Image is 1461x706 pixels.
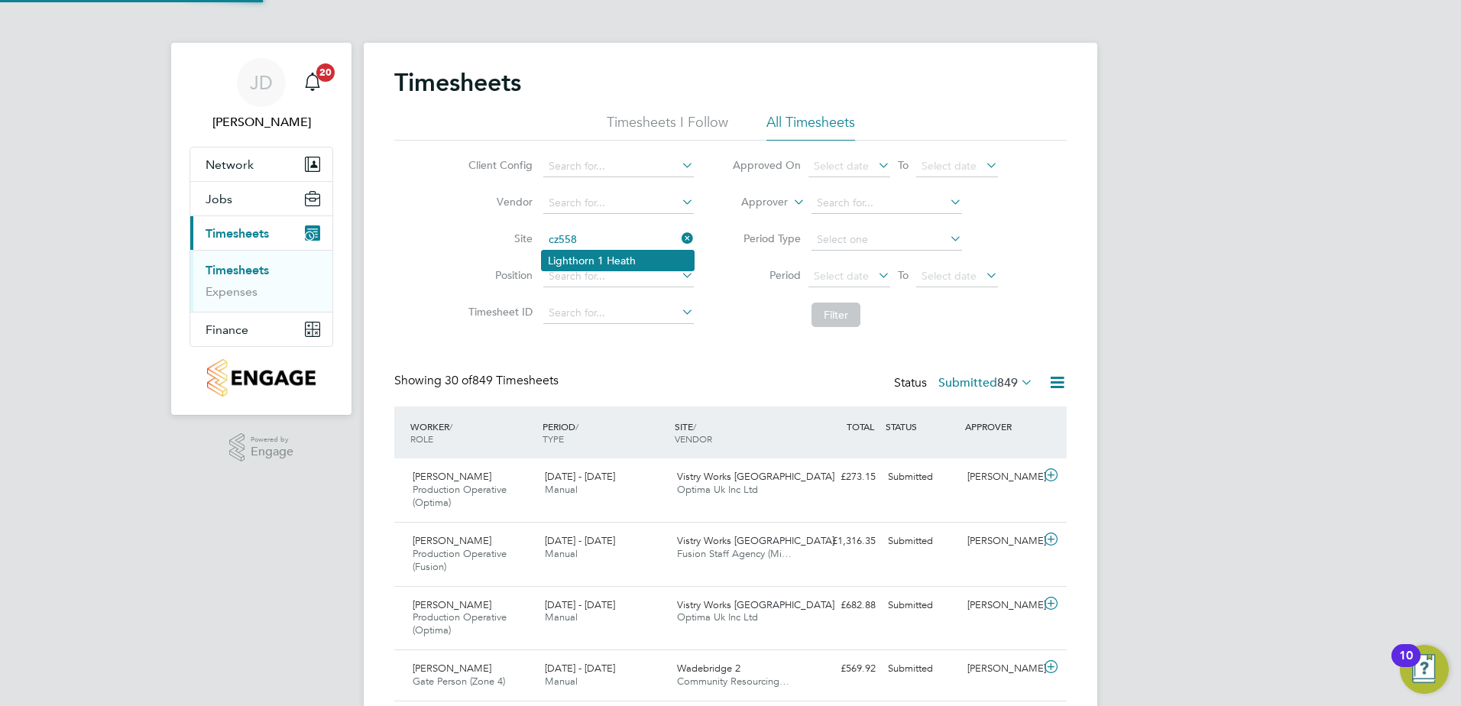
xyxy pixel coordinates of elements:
input: Search for... [811,193,962,214]
div: £273.15 [802,465,882,490]
span: [DATE] - [DATE] [545,662,615,675]
div: Status [894,373,1036,394]
span: To [893,265,913,285]
span: Production Operative (Fusion) [413,547,507,573]
h2: Timesheets [394,67,521,98]
span: Production Operative (Optima) [413,483,507,509]
span: Manual [545,675,578,688]
img: countryside-properties-logo-retina.png [207,359,315,397]
label: Approver [719,195,788,210]
a: Powered byEngage [229,433,294,462]
button: Finance [190,313,332,346]
span: [PERSON_NAME] [413,598,491,611]
span: / [449,420,452,432]
span: [DATE] - [DATE] [545,470,615,483]
div: £569.92 [802,656,882,682]
span: TOTAL [847,420,874,432]
button: Network [190,147,332,181]
span: Gate Person (Zone 4) [413,675,505,688]
nav: Main navigation [171,43,351,415]
span: [DATE] - [DATE] [545,598,615,611]
label: Period Type [732,232,801,245]
div: Showing [394,373,562,389]
span: Jenna Deehan [190,113,333,131]
span: Manual [545,610,578,623]
li: Lighthorn 1 Heath [542,251,694,270]
span: Wadebridge 2 [677,662,740,675]
span: Vistry Works [GEOGRAPHIC_DATA] [677,598,834,611]
div: Submitted [882,593,961,618]
input: Select one [811,229,962,251]
input: Search for... [543,156,694,177]
div: 10 [1399,656,1413,675]
a: Timesheets [206,263,269,277]
span: Optima Uk Inc Ltd [677,483,758,496]
label: Submitted [938,375,1033,390]
button: Timesheets [190,216,332,250]
span: Vistry Works [GEOGRAPHIC_DATA] [677,534,834,547]
a: Go to home page [190,359,333,397]
span: Vistry Works [GEOGRAPHIC_DATA] [677,470,834,483]
span: Select date [922,269,977,283]
button: Open Resource Center, 10 new notifications [1400,645,1449,694]
a: JD[PERSON_NAME] [190,58,333,131]
li: Timesheets I Follow [607,113,728,141]
span: [PERSON_NAME] [413,470,491,483]
button: Filter [811,303,860,327]
input: Search for... [543,193,694,214]
span: Jobs [206,192,232,206]
label: Approved On [732,158,801,172]
div: SITE [671,413,803,452]
span: [PERSON_NAME] [413,534,491,547]
div: Submitted [882,465,961,490]
span: JD [250,73,273,92]
span: Fusion Staff Agency (Mi… [677,547,792,560]
div: STATUS [882,413,961,440]
a: 20 [297,58,328,107]
label: Timesheet ID [464,305,533,319]
span: To [893,155,913,175]
label: Period [732,268,801,282]
a: Expenses [206,284,258,299]
span: 30 of [445,373,472,388]
span: [DATE] - [DATE] [545,534,615,547]
span: / [693,420,696,432]
span: TYPE [543,432,564,445]
span: Engage [251,445,293,458]
li: All Timesheets [766,113,855,141]
span: [PERSON_NAME] [413,662,491,675]
div: [PERSON_NAME] [961,656,1041,682]
span: 849 Timesheets [445,373,559,388]
div: [PERSON_NAME] [961,529,1041,554]
label: Site [464,232,533,245]
div: PERIOD [539,413,671,452]
div: WORKER [407,413,539,452]
span: Optima Uk Inc Ltd [677,610,758,623]
span: VENDOR [675,432,712,445]
div: £682.88 [802,593,882,618]
label: Position [464,268,533,282]
span: Manual [545,547,578,560]
div: [PERSON_NAME] [961,465,1041,490]
label: Vendor [464,195,533,209]
div: Submitted [882,529,961,554]
button: Jobs [190,182,332,215]
label: Client Config [464,158,533,172]
div: [PERSON_NAME] [961,593,1041,618]
span: Powered by [251,433,293,446]
div: £1,316.35 [802,529,882,554]
input: Search for... [543,229,694,251]
input: Search for... [543,303,694,324]
span: ROLE [410,432,433,445]
span: Network [206,157,254,172]
input: Search for... [543,266,694,287]
span: Manual [545,483,578,496]
span: Production Operative (Optima) [413,610,507,636]
span: Timesheets [206,226,269,241]
span: Select date [814,159,869,173]
span: Select date [922,159,977,173]
div: APPROVER [961,413,1041,440]
div: Timesheets [190,250,332,312]
span: Community Resourcing… [677,675,789,688]
span: Select date [814,269,869,283]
